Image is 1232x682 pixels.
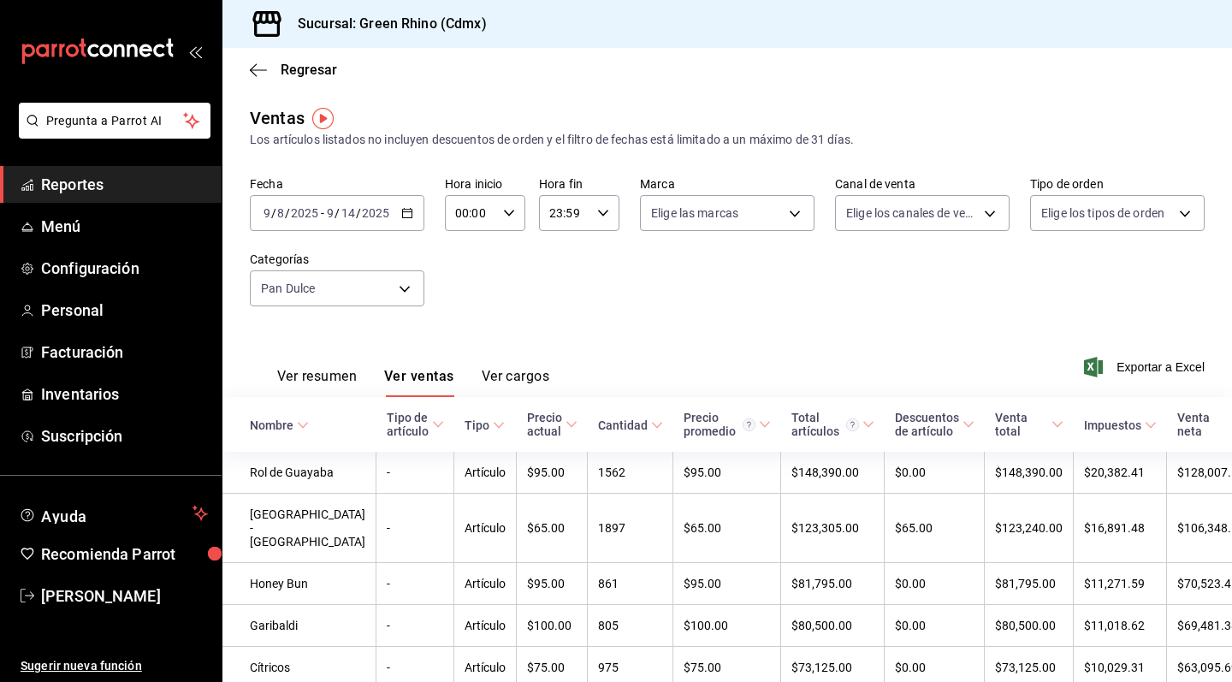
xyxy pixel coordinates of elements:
label: Canal de venta [835,178,1010,190]
input: -- [276,206,285,220]
td: $100.00 [673,605,781,647]
span: Suscripción [41,424,208,448]
span: / [285,206,290,220]
span: Personal [41,299,208,322]
span: - [321,206,324,220]
button: Exportar a Excel [1087,357,1205,377]
td: $81,795.00 [781,563,885,605]
button: Regresar [250,62,337,78]
td: $0.00 [885,563,985,605]
span: Elige los tipos de orden [1041,205,1164,222]
div: Precio promedio [684,411,755,438]
td: 861 [588,563,673,605]
span: Sugerir nueva función [21,657,208,675]
label: Marca [640,178,814,190]
span: Nombre [250,418,309,432]
label: Tipo de orden [1030,178,1205,190]
a: Pregunta a Parrot AI [12,124,210,142]
span: [PERSON_NAME] [41,584,208,608]
span: / [356,206,361,220]
span: Recomienda Parrot [41,543,208,566]
td: $16,891.48 [1074,494,1167,563]
span: Precio promedio [684,411,771,438]
div: Descuentos de artículo [895,411,959,438]
td: $81,795.00 [985,563,1074,605]
input: ---- [361,206,390,220]
div: Nombre [250,418,293,432]
td: $65.00 [673,494,781,563]
td: $80,500.00 [781,605,885,647]
td: Artículo [454,563,517,605]
span: Reportes [41,173,208,196]
span: / [335,206,340,220]
button: Ver resumen [277,368,357,397]
svg: El total artículos considera cambios de precios en los artículos así como costos adicionales por ... [846,418,859,431]
span: Impuestos [1084,418,1157,432]
td: Artículo [454,452,517,494]
span: Menú [41,215,208,238]
h3: Sucursal: Green Rhino (Cdmx) [284,14,487,34]
td: 1897 [588,494,673,563]
div: navigation tabs [277,368,549,397]
td: Artículo [454,605,517,647]
td: $123,240.00 [985,494,1074,563]
span: Facturación [41,341,208,364]
td: $95.00 [673,452,781,494]
label: Fecha [250,178,424,190]
div: Total artículos [791,411,859,438]
td: $95.00 [517,563,588,605]
label: Hora fin [539,178,619,190]
td: $80,500.00 [985,605,1074,647]
td: $100.00 [517,605,588,647]
td: - [376,605,454,647]
td: $11,271.59 [1074,563,1167,605]
td: 1562 [588,452,673,494]
div: Cantidad [598,418,648,432]
div: Venta neta [1177,411,1230,438]
td: Honey Bun [222,563,376,605]
td: - [376,563,454,605]
button: Ver ventas [384,368,454,397]
td: $65.00 [885,494,985,563]
span: Inventarios [41,383,208,406]
span: Venta total [995,411,1063,438]
span: Total artículos [791,411,874,438]
td: 805 [588,605,673,647]
td: $0.00 [885,452,985,494]
label: Hora inicio [445,178,525,190]
div: Tipo de artículo [387,411,429,438]
td: - [376,494,454,563]
span: Elige los canales de venta [846,205,978,222]
td: - [376,452,454,494]
td: $95.00 [517,452,588,494]
label: Categorías [250,253,424,265]
span: Pan Dulce [261,280,315,297]
span: Pregunta a Parrot AI [46,112,184,130]
button: Tooltip marker [312,108,334,129]
td: $148,390.00 [781,452,885,494]
button: Ver cargos [482,368,550,397]
div: Tipo [465,418,489,432]
td: $20,382.41 [1074,452,1167,494]
span: Ayuda [41,503,186,524]
div: Los artículos listados no incluyen descuentos de orden y el filtro de fechas está limitado a un m... [250,131,1205,149]
td: $65.00 [517,494,588,563]
button: open_drawer_menu [188,44,202,58]
td: [GEOGRAPHIC_DATA] - [GEOGRAPHIC_DATA] [222,494,376,563]
span: Regresar [281,62,337,78]
td: Artículo [454,494,517,563]
div: Precio actual [527,411,562,438]
div: Ventas [250,105,305,131]
span: / [271,206,276,220]
td: $123,305.00 [781,494,885,563]
span: Tipo [465,418,505,432]
span: Precio actual [527,411,577,438]
span: Descuentos de artículo [895,411,974,438]
span: Elige las marcas [651,205,738,222]
input: -- [326,206,335,220]
td: Garibaldi [222,605,376,647]
td: $0.00 [885,605,985,647]
span: Configuración [41,257,208,280]
div: Venta total [995,411,1048,438]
